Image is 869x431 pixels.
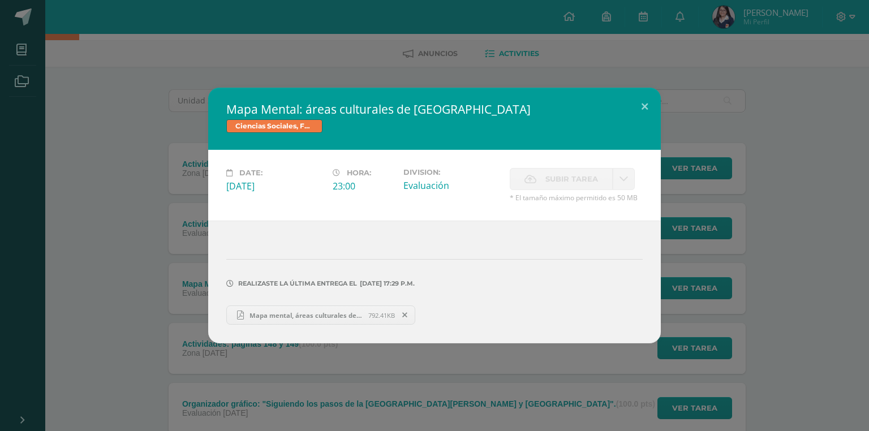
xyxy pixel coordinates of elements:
[403,179,501,192] div: Evaluación
[510,193,643,202] span: * El tamaño máximo permitido es 50 MB
[629,88,661,126] button: Close (Esc)
[613,168,635,190] a: La fecha de entrega ha expirado
[226,119,322,133] span: Ciencias Sociales, Formación Ciudadana e Interculturalidad
[244,311,368,320] span: Mapa mental, áreas culturales de [GEOGRAPHIC_DATA] - [PERSON_NAME] (1).pdf
[226,101,643,117] h2: Mapa Mental: áreas culturales de [GEOGRAPHIC_DATA]
[395,309,415,321] span: Remover entrega
[403,168,501,176] label: Division:
[239,169,263,177] span: Date:
[368,311,395,320] span: 792.41KB
[347,169,371,177] span: Hora:
[238,279,357,287] span: Realizaste la última entrega el
[545,169,598,189] span: Subir tarea
[226,305,415,325] a: Mapa mental, áreas culturales de [GEOGRAPHIC_DATA] - [PERSON_NAME] (1).pdf 792.41KB
[333,180,394,192] div: 23:00
[510,168,613,190] label: La fecha de entrega ha expirado
[226,180,324,192] div: [DATE]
